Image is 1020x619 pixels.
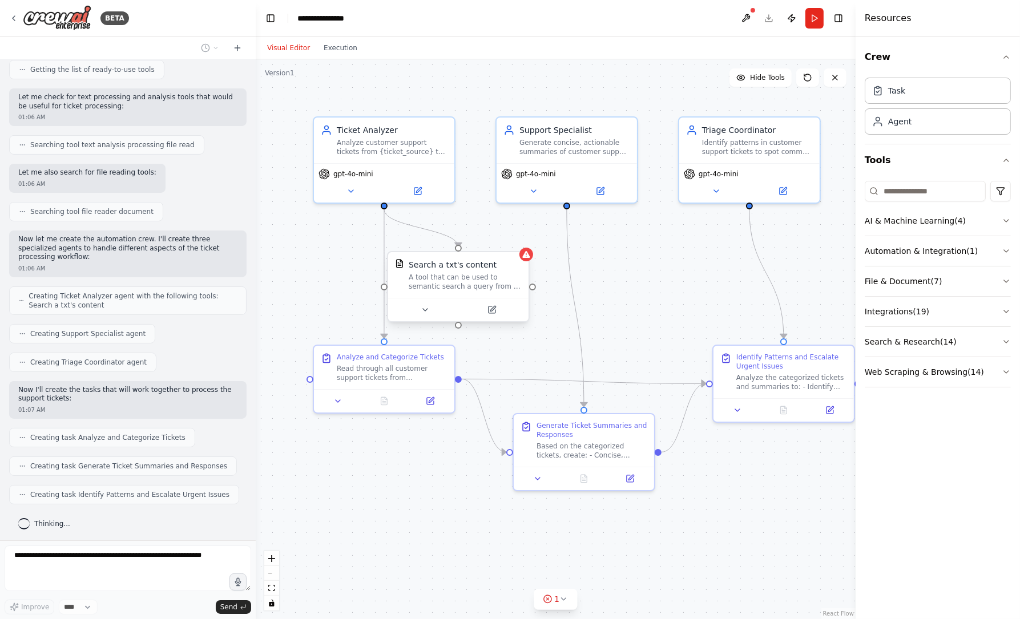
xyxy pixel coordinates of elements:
div: TXTSearchToolSearch a txt's contentA tool that can be used to semantic search a query from a txt'... [387,253,530,325]
div: Search a txt's content [409,259,497,270]
span: gpt-4o-mini [699,169,739,179]
button: Integrations(19) [865,297,1011,326]
button: Click to speak your automation idea [229,573,247,590]
div: Crew [865,73,1011,144]
button: File & Document(7) [865,266,1011,296]
button: Hide right sidebar [830,10,846,26]
p: Now let me create the automation crew. I'll create three specialized agents to handle different a... [18,235,237,262]
button: Open in side panel [751,184,815,198]
div: Generate Ticket Summaries and Responses [537,421,647,439]
div: Identify Patterns and Escalate Urgent Issues [736,353,847,371]
g: Edge from e30a5960-9ca2-410e-9820-fbc67d1fd05d to c2e1edad-4618-4636-b509-dc2923a5195c [662,378,706,458]
div: Support SpecialistGenerate concise, actionable summaries of customer support tickets and create s... [495,116,638,204]
g: Edge from be13033a-96e0-4840-9c1e-6c1707dc572b to 53c1a46c-d0ad-4426-b506-0f4b66a17c87 [378,209,390,338]
div: Version 1 [265,68,295,78]
div: Analyze customer support tickets from {ticket_source} to categorize them by urgency level (low, m... [337,138,447,156]
div: 01:06 AM [18,180,156,188]
button: No output available [360,394,409,408]
button: Crew [865,41,1011,73]
div: BETA [100,11,129,25]
button: Automation & Integration(1) [865,236,1011,266]
span: Hide Tools [750,73,785,82]
button: Open in side panel [810,403,849,417]
div: Based on the categorized tickets, create: - Concise, actionable summaries for each ticket that hi... [537,442,647,460]
button: zoom in [264,551,279,566]
button: Hide left sidebar [263,10,279,26]
p: Let me also search for file reading tools: [18,168,156,177]
div: A tool that can be used to semantic search a query from a txt's content. [409,273,522,291]
a: React Flow attribution [823,610,854,617]
div: 01:06 AM [18,264,237,273]
button: Switch to previous chat [196,41,224,55]
span: gpt-4o-mini [516,169,556,179]
div: Identify Patterns and Escalate Urgent IssuesAnalyze the categorized tickets and summaries to: - I... [712,345,855,423]
div: Analyze and Categorize TicketsRead through all customer support tickets from {ticket_source} and ... [313,345,455,414]
div: Analyze the categorized tickets and summaries to: - Identify common issues and trending problems ... [736,373,847,391]
button: Send [216,600,251,614]
button: Execution [317,41,364,55]
div: 01:07 AM [18,406,237,414]
button: Open in side panel [568,184,632,198]
div: Support Specialist [519,124,630,136]
div: Analyze and Categorize Tickets [337,353,444,362]
g: Edge from b904172b-4cf2-46d6-b7e0-aeb50cfeae0f to c2e1edad-4618-4636-b509-dc2923a5195c [744,209,789,338]
button: Hide Tools [729,68,792,87]
span: Searching tool file reader document [30,207,154,216]
button: Open in side panel [385,184,450,198]
div: Read through all customer support tickets from {ticket_source} and analyze each ticket to: - Cate... [337,364,447,382]
div: 01:06 AM [18,113,237,122]
h4: Resources [865,11,912,25]
div: Generate Ticket Summaries and ResponsesBased on the categorized tickets, create: - Concise, actio... [513,413,655,491]
div: Ticket Analyzer [337,124,447,136]
span: Getting the list of ready-to-use tools [30,65,155,74]
button: Open in side panel [410,394,450,408]
span: Send [220,602,237,612]
div: Agent [888,116,912,127]
img: Logo [23,5,91,31]
button: Open in side panel [459,303,524,317]
button: Search & Research(14) [865,327,1011,357]
div: Identify patterns in customer support tickets to spot common issues, escalate urgent matters requ... [702,138,813,156]
img: TXTSearchTool [395,259,404,268]
g: Edge from 8938052b-f6d4-477a-910f-8b870eba8450 to e30a5960-9ca2-410e-9820-fbc67d1fd05d [561,209,590,407]
button: Tools [865,144,1011,176]
button: Improve [5,600,54,614]
g: Edge from 53c1a46c-d0ad-4426-b506-0f4b66a17c87 to e30a5960-9ca2-410e-9820-fbc67d1fd05d [462,373,506,458]
div: React Flow controls [264,551,279,610]
span: Creating Triage Coordinator agent [30,358,147,367]
button: No output available [560,472,608,486]
button: Web Scraping & Browsing(14) [865,357,1011,387]
button: 1 [534,589,578,610]
g: Edge from be13033a-96e0-4840-9c1e-6c1707dc572b to 050165d7-61bc-4d2d-91b4-56242460199c [378,209,464,247]
button: zoom out [264,566,279,581]
button: AI & Machine Learning(4) [865,206,1011,236]
nav: breadcrumb [297,13,356,24]
span: Creating task Generate Ticket Summaries and Responses [30,462,227,471]
span: Improve [21,602,49,612]
span: Creating task Analyze and Categorize Tickets [30,433,186,442]
div: Generate concise, actionable summaries of customer support tickets and create suggested responses... [519,138,630,156]
span: Creating task Identify Patterns and Escalate Urgent Issues [30,490,229,499]
span: 1 [554,593,559,605]
p: Now I'll create the tasks that will work together to process the support tickets: [18,386,237,403]
span: Creating Ticket Analyzer agent with the following tools: Search a txt's content [29,292,237,310]
p: Let me check for text processing and analysis tools that would be useful for ticket processing: [18,93,237,111]
button: Start a new chat [228,41,247,55]
span: Searching tool text analysis processing file read [30,140,195,149]
div: Triage CoordinatorIdentify patterns in customer support tickets to spot common issues, escalate u... [678,116,821,204]
span: Creating Support Specialist agent [30,329,146,338]
button: Open in side panel [610,472,650,486]
button: No output available [760,403,808,417]
div: Triage Coordinator [702,124,813,136]
button: fit view [264,581,279,596]
div: Task [888,85,905,96]
button: toggle interactivity [264,596,279,610]
button: Visual Editor [260,41,317,55]
g: Edge from 53c1a46c-d0ad-4426-b506-0f4b66a17c87 to c2e1edad-4618-4636-b509-dc2923a5195c [462,373,706,389]
div: Ticket AnalyzerAnalyze customer support tickets from {ticket_source} to categorize them by urgenc... [313,116,455,204]
span: gpt-4o-mini [333,169,373,179]
div: Tools [865,176,1011,397]
span: Thinking... [34,519,70,528]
